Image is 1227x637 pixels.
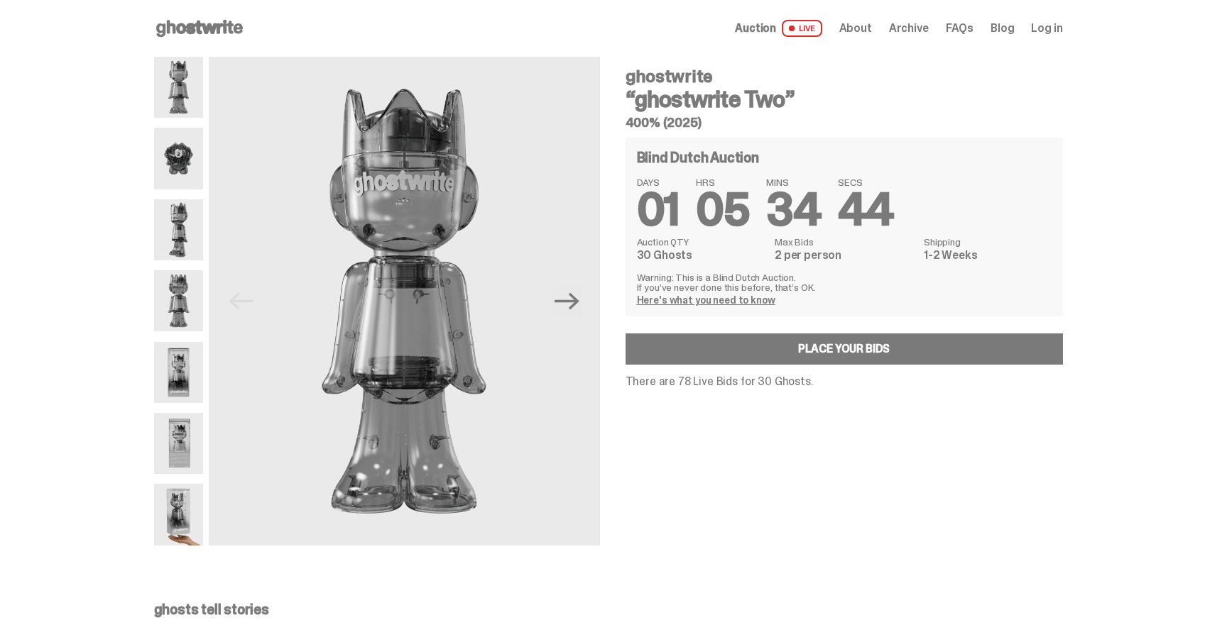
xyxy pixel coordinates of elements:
h3: “ghostwrite Two” [626,88,1063,111]
p: There are 78 Live Bids for 30 Ghosts. [626,376,1063,387]
img: ghostwrite_Two_Last.png [154,484,203,545]
a: Blog [991,23,1014,34]
dd: 30 Ghosts [637,250,766,261]
img: ghostwrite_Two_2.png [154,199,203,260]
h5: 400% (2025) [626,116,1063,129]
dt: Max Bids [775,237,915,247]
p: Warning: This is a Blind Dutch Auction. If you’ve never done this before, that’s OK. [637,272,1052,292]
span: Auction [735,23,776,34]
dt: Auction QTY [637,237,766,247]
span: MINS [766,177,821,187]
span: LIVE [782,20,822,37]
img: ghostwrite_Two_1.png [154,57,203,118]
span: 05 [696,180,749,239]
img: ghostwrite_Two_1.png [209,57,600,545]
span: 34 [766,180,821,239]
a: Log in [1031,23,1062,34]
dd: 2 per person [775,250,915,261]
h4: Blind Dutch Auction [637,150,759,165]
button: Next [552,285,583,316]
img: ghostwrite_Two_14.png [154,342,203,403]
img: ghostwrite_Two_13.png [154,128,203,189]
span: SECS [838,177,894,187]
a: Auction LIVE [735,20,822,37]
p: ghosts tell stories [154,602,1063,616]
img: ghostwrite_Two_17.png [154,413,203,474]
span: 01 [637,180,680,239]
img: ghostwrite_Two_8.png [154,270,203,331]
a: About [839,23,872,34]
a: Place your Bids [626,333,1063,365]
span: 44 [838,180,894,239]
dd: 1-2 Weeks [924,250,1051,261]
a: Here's what you need to know [637,294,775,306]
a: FAQs [946,23,974,34]
a: Archive [889,23,929,34]
dt: Shipping [924,237,1051,247]
span: DAYS [637,177,680,187]
h4: ghostwrite [626,68,1063,85]
span: HRS [696,177,749,187]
